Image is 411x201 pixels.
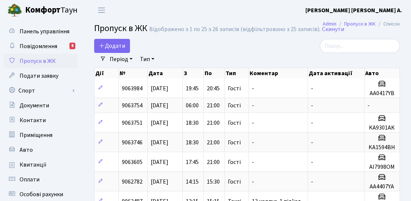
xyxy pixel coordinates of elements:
a: Повідомлення8 [4,39,78,54]
th: Дата [148,68,183,78]
span: Таун [25,4,78,17]
span: 9063984 [122,84,143,93]
span: 21:00 [207,101,220,110]
span: - [252,138,254,147]
span: 17:45 [186,158,199,166]
span: 19:45 [186,84,199,93]
a: Admin [323,20,336,28]
span: Оплати [20,175,40,184]
span: Пропуск в ЖК [94,22,147,35]
th: Авто [364,68,400,78]
span: 15:30 [207,178,220,186]
span: - [252,158,254,166]
b: Комфорт [25,4,61,16]
span: 9063751 [122,119,143,127]
h5: AA4407YA [367,183,397,190]
span: - [367,101,370,110]
span: Контакти [20,116,46,124]
span: - [311,178,313,186]
img: logo.png [7,3,22,18]
th: Тип [225,68,249,78]
li: Список [376,20,400,28]
span: Гості [228,103,241,108]
span: Додати [99,42,125,50]
span: 9063605 [122,158,143,166]
a: Панель управління [4,24,78,39]
a: Подати заявку [4,68,78,83]
span: Панель управління [20,27,69,36]
a: Тип [137,53,157,66]
span: Подати заявку [20,72,58,80]
span: Гості [228,86,241,91]
th: З [183,68,204,78]
span: 06:00 [186,101,199,110]
th: № [119,68,148,78]
th: По [204,68,225,78]
span: 9063746 [122,138,143,147]
span: Авто [20,146,33,154]
span: Гості [228,120,241,126]
span: Квитанції [20,161,47,169]
span: [DATE] [151,178,168,186]
span: - [311,138,313,147]
a: Спорт [4,83,78,98]
span: [DATE] [151,138,168,147]
a: [PERSON_NAME] [PERSON_NAME] А. [305,6,402,15]
h5: AI7998OM [367,164,397,171]
a: Приміщення [4,128,78,143]
div: Відображено з 1 по 25 з 26 записів (відфільтровано з 25 записів). [149,26,321,33]
span: [DATE] [151,101,168,110]
span: Приміщення [20,131,52,139]
span: - [311,84,313,93]
span: - [311,119,313,127]
span: [DATE] [151,158,168,166]
a: Скинути [322,26,344,33]
span: 9063754 [122,101,143,110]
span: - [252,84,254,93]
a: Авто [4,143,78,157]
a: Період [107,53,136,66]
span: 21:00 [207,138,220,147]
span: - [311,101,313,110]
span: Гості [228,159,241,165]
a: Оплати [4,172,78,187]
nav: breadcrumb [312,16,411,32]
span: Повідомлення [20,42,57,50]
span: 21:00 [207,158,220,166]
th: Дата активації [308,68,364,78]
span: Документи [20,101,49,110]
span: 20:45 [207,84,220,93]
span: - [311,158,313,166]
span: Особові рахунки [20,190,63,198]
th: Дії [95,68,119,78]
a: Пропуск в ЖК [4,54,78,68]
h5: AA0417YB [367,90,397,97]
a: Контакти [4,113,78,128]
h5: KA9301AK [367,124,397,131]
span: Гості [228,140,241,145]
th: Коментар [249,68,308,78]
span: Гості [228,179,241,185]
a: Квитанції [4,157,78,172]
a: Документи [4,98,78,113]
b: [PERSON_NAME] [PERSON_NAME] А. [305,6,402,14]
button: Переключити навігацію [92,4,111,16]
a: Пропуск в ЖК [344,20,376,28]
span: 9062782 [122,178,143,186]
span: - [252,178,254,186]
span: 18:30 [186,138,199,147]
span: 21:00 [207,119,220,127]
span: 14:15 [186,178,199,186]
span: [DATE] [151,119,168,127]
span: 18:30 [186,119,199,127]
span: Пропуск в ЖК [20,57,56,65]
a: Додати [94,39,130,53]
span: - [252,119,254,127]
span: - [252,101,254,110]
h5: KA1594BH [367,144,397,151]
span: [DATE] [151,84,168,93]
div: 8 [69,43,75,49]
input: Пошук... [320,39,400,53]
